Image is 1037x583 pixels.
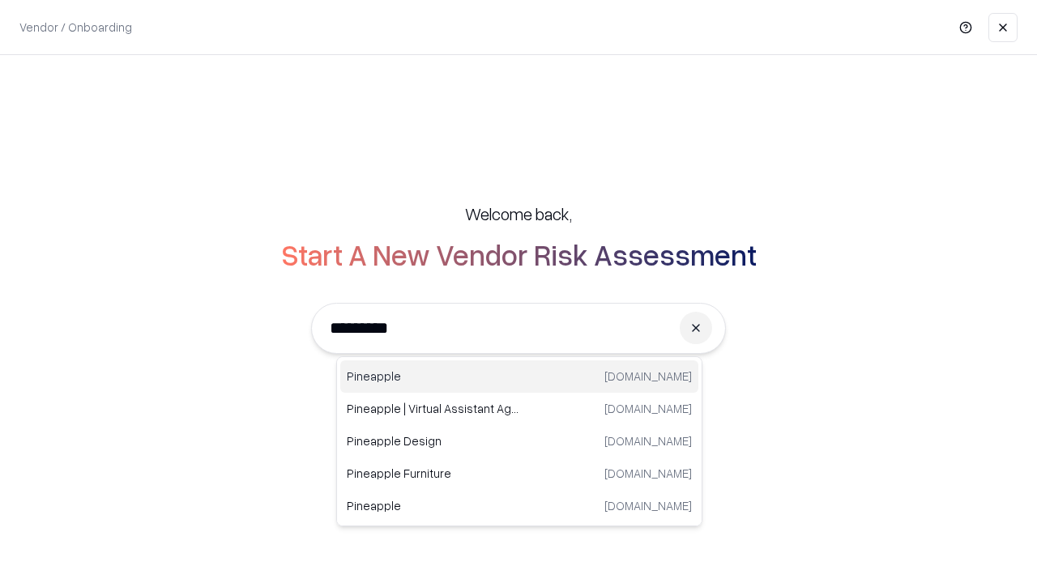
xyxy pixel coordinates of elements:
p: Pineapple Furniture [347,465,519,482]
p: [DOMAIN_NAME] [604,465,692,482]
p: Pineapple [347,497,519,514]
p: [DOMAIN_NAME] [604,368,692,385]
p: [DOMAIN_NAME] [604,432,692,449]
p: [DOMAIN_NAME] [604,400,692,417]
p: Pineapple | Virtual Assistant Agency [347,400,519,417]
h5: Welcome back, [465,202,572,225]
div: Suggestions [336,356,702,526]
p: [DOMAIN_NAME] [604,497,692,514]
p: Pineapple [347,368,519,385]
p: Vendor / Onboarding [19,19,132,36]
p: Pineapple Design [347,432,519,449]
h2: Start A New Vendor Risk Assessment [281,238,757,270]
